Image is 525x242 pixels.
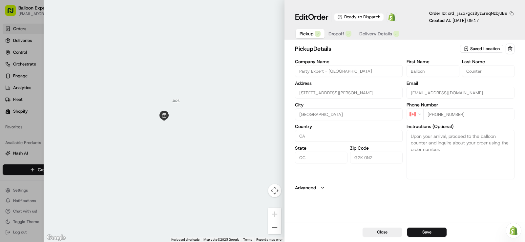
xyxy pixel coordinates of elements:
[295,146,347,150] label: State
[295,124,403,129] label: Country
[462,65,514,77] input: Enter last name
[295,65,403,77] input: Enter company name
[363,228,402,237] button: Close
[423,108,514,120] input: Enter phone number
[452,18,479,23] span: [DATE] 09:17
[334,13,384,21] div: Ready to Dispatch
[470,46,500,52] span: Saved Location
[462,59,514,64] label: Last Name
[243,238,252,241] a: Terms (opens in new tab)
[295,12,328,22] h1: Edit
[460,44,504,53] button: Saved Location
[256,238,283,241] a: Report a map error
[448,10,507,16] span: ord_jsZo7gcz8yzEr9qNzbjUB9
[45,233,67,242] a: Open this area in Google Maps (opens a new window)
[350,146,403,150] label: Zip Code
[407,102,514,107] label: Phone Number
[295,184,316,191] label: Advanced
[268,208,281,221] button: Zoom in
[407,228,447,237] button: Save
[295,59,403,64] label: Company Name
[350,152,403,163] input: Enter zip code
[359,30,392,37] span: Delivery Details
[295,81,403,85] label: Address
[407,124,514,129] label: Instructions (Optional)
[45,233,67,242] img: Google
[407,65,459,77] input: Enter first name
[295,87,403,99] input: 4825 Pierre-Bertrand Blvd, Suite 100, Québec City, QC G2K 0N2, CA
[407,59,459,64] label: First Name
[171,237,199,242] button: Keyboard shortcuts
[268,184,281,197] button: Map camera controls
[308,12,328,22] span: Order
[295,184,514,191] button: Advanced
[295,130,403,142] input: Enter country
[295,44,459,53] h2: pickup Details
[407,130,514,179] textarea: Upon your arrival, proceed to the balloon counter and inquire about your order using the order nu...
[407,81,514,85] label: Email
[407,87,514,99] input: Enter email
[300,30,313,37] span: Pickup
[328,30,344,37] span: Dropoff
[429,18,479,24] p: Created At:
[429,10,507,16] p: Order ID:
[268,221,281,234] button: Zoom out
[295,102,403,107] label: City
[203,238,239,241] span: Map data ©2025 Google
[295,152,347,163] input: Enter state
[295,108,403,120] input: Enter city
[388,13,396,21] img: Shopify
[387,12,397,22] a: Shopify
